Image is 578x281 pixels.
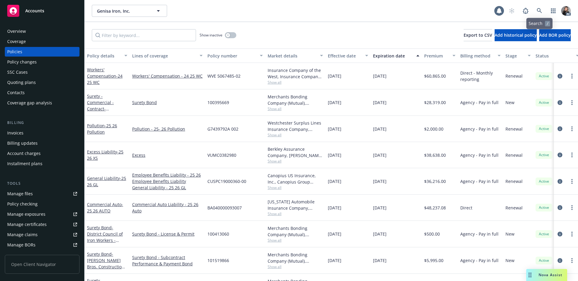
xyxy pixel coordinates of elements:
[5,189,79,199] a: Manage files
[132,152,203,158] a: Excess
[132,53,196,59] div: Lines of coverage
[460,231,499,237] span: Agency - Pay in full
[5,138,79,148] a: Billing updates
[7,128,23,138] div: Invoices
[92,5,167,17] button: Genisa Iron, Inc.
[424,205,446,211] span: $48,237.08
[538,179,550,184] span: Active
[132,172,203,184] a: Employee Benefits Liability - 25 26 Employee Benefits Liability
[87,225,123,256] span: - District Council of Iron Workers - Union Welfare Bond
[424,257,443,264] span: $5,995.00
[97,8,149,14] span: Genisa Iron, Inc.
[328,99,341,106] span: [DATE]
[464,32,492,38] span: Export to CSV
[268,264,323,269] span: Show all
[556,151,564,159] a: circleInformation
[460,152,499,158] span: Agency - Pay in full
[373,257,387,264] span: [DATE]
[325,48,371,63] button: Effective date
[460,53,494,59] div: Billing method
[207,99,229,106] span: 100395669
[373,231,387,237] span: [DATE]
[7,98,52,108] div: Coverage gap analysis
[87,225,123,256] a: Surety Bond
[87,93,125,124] a: Surety - Commercial - Contract
[130,48,205,63] button: Lines of coverage
[268,185,323,190] span: Show all
[87,106,125,124] span: - [GEOGRAPHIC_DATA] Bond
[268,172,323,185] div: Canopius US Insurance, Inc., Canopius Group Limited, Amwins
[268,53,316,59] div: Market details
[538,152,550,158] span: Active
[132,73,203,79] a: Workers' Compensation - 24 25 WC
[268,238,323,243] span: Show all
[5,255,79,274] span: Open Client Navigator
[7,67,28,77] div: SSC Cases
[5,128,79,138] a: Invoices
[205,48,265,63] button: Policy number
[568,151,576,159] a: more
[538,231,550,237] span: Active
[424,99,446,106] span: $28,319.00
[328,73,341,79] span: [DATE]
[268,120,323,132] div: Westchester Surplus Lines Insurance Company, Chubb Group, Amwins
[556,99,564,106] a: circleInformation
[5,209,79,219] a: Manage exposures
[268,67,323,80] div: Insurance Company of the West, Insurance Company of the West (ICW)
[268,225,323,238] div: Merchants Bonding Company (Mutual), Merchants Bonding Company
[5,88,79,97] a: Contacts
[268,199,323,211] div: [US_STATE] Automobile Insurance Company, Mercury Insurance
[505,99,514,106] span: New
[460,205,472,211] span: Direct
[328,231,341,237] span: [DATE]
[5,37,79,46] a: Coverage
[556,178,564,185] a: circleInformation
[460,178,499,184] span: Agency - Pay in full
[547,5,559,17] a: Switch app
[424,152,446,158] span: $38,638.00
[373,53,413,59] div: Expiration date
[87,67,123,85] a: Workers' Compensation
[373,152,387,158] span: [DATE]
[7,220,47,229] div: Manage certificates
[328,152,341,158] span: [DATE]
[5,67,79,77] a: SSC Cases
[5,149,79,158] a: Account charges
[7,230,38,239] div: Manage claims
[328,205,341,211] span: [DATE]
[268,94,323,106] div: Merchants Bonding Company (Mutual), Merchants Bonding Company
[7,47,22,57] div: Policies
[328,257,341,264] span: [DATE]
[568,125,576,132] a: more
[539,32,571,38] span: Add BOR policy
[373,73,387,79] span: [DATE]
[373,126,387,132] span: [DATE]
[5,47,79,57] a: Policies
[424,231,440,237] span: $500.00
[464,29,492,41] button: Export to CSV
[87,149,123,161] a: Excess Liability
[7,240,36,250] div: Manage BORs
[424,73,446,79] span: $60,865.00
[460,257,499,264] span: Agency - Pay in full
[422,48,458,63] button: Premium
[505,152,523,158] span: Renewal
[87,202,123,214] a: Commercial Auto
[520,5,532,17] a: Report a Bug
[132,126,203,132] a: Pollution - 25- 26 Pollution
[87,53,121,59] div: Policy details
[5,98,79,108] a: Coverage gap analysis
[568,99,576,106] a: more
[373,99,387,106] span: [DATE]
[7,138,38,148] div: Billing updates
[503,48,533,63] button: Stage
[7,209,45,219] div: Manage exposures
[506,5,518,17] a: Start snowing
[7,78,36,87] div: Quoting plans
[539,29,571,41] button: Add BOR policy
[505,178,523,184] span: Renewal
[460,70,501,82] span: Direct - Monthly reporting
[538,100,550,105] span: Active
[268,211,323,216] span: Show all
